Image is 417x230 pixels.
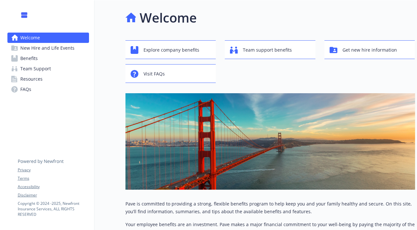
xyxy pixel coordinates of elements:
span: Team support benefits [243,44,292,56]
a: Accessibility [18,184,89,190]
a: Team Support [7,64,89,74]
a: Benefits [7,53,89,64]
span: Benefits [20,53,38,64]
img: overview page banner [125,93,415,190]
button: Get new hire information [324,40,415,59]
span: New Hire and Life Events [20,43,74,53]
span: Get new hire information [343,44,397,56]
p: Pave is committed to providing a strong, flexible benefits program to help keep you and your fami... [125,200,415,215]
span: Resources [20,74,43,84]
button: Team support benefits [225,40,315,59]
span: Visit FAQs [144,68,165,80]
button: Visit FAQs [125,64,216,83]
span: Explore company benefits [144,44,199,56]
a: FAQs [7,84,89,95]
a: Resources [7,74,89,84]
a: Disclaimer [18,192,89,198]
span: Team Support [20,64,51,74]
p: Copyright © 2024 - 2025 , Newfront Insurance Services, ALL RIGHTS RESERVED [18,201,89,217]
a: Terms [18,175,89,181]
span: FAQs [20,84,31,95]
h1: Welcome [140,8,197,27]
span: Welcome [20,33,40,43]
button: Explore company benefits [125,40,216,59]
a: Privacy [18,167,89,173]
a: Welcome [7,33,89,43]
a: New Hire and Life Events [7,43,89,53]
